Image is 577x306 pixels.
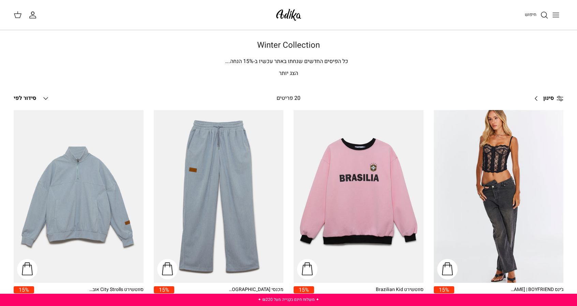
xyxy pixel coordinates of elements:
div: סווטשירט City Strolls אוברסייז [89,286,144,293]
span: 219.90 ₪ [520,293,541,301]
a: סווטשירט City Strolls אוברסייז 152.90 ₪ 179.90 ₪ [34,286,144,301]
a: סווטשירט Brazilian Kid [294,110,424,283]
button: סידור לפי [14,91,50,106]
a: סווטשירט City Strolls אוברסייז [14,110,144,283]
a: 15% [14,286,34,301]
a: מכנסי טרנינג City strolls [154,110,284,283]
a: 15% [434,286,454,301]
span: 139.90 ₪ [381,293,401,301]
div: 20 פריטים [224,94,353,103]
span: 152.90 ₪ [263,293,283,301]
a: מכנסי [GEOGRAPHIC_DATA] 152.90 ₪ 179.90 ₪ [174,286,284,301]
span: 15% [434,286,454,293]
button: Toggle menu [548,7,563,22]
span: 15 [243,57,249,65]
div: סווטשירט Brazilian Kid [369,286,424,293]
a: ג׳ינס All Or Nothing [PERSON_NAME] | BOYFRIEND 186.90 ₪ 219.90 ₪ [454,286,564,301]
p: הצג יותר [50,69,527,78]
h1: Winter Collection [50,41,527,50]
div: ג׳ינס All Or Nothing [PERSON_NAME] | BOYFRIEND [509,286,563,293]
a: ג׳ינס All Or Nothing קריס-קרוס | BOYFRIEND [434,110,564,283]
a: 15% [294,286,314,301]
span: % הנחה. [225,57,253,65]
a: 15% [154,286,174,301]
span: 179.90 ₪ [240,293,261,301]
span: סידור לפי [14,94,36,102]
a: ✦ משלוח חינם בקנייה מעל ₪220 ✦ [258,296,319,303]
a: סווטשירט Brazilian Kid 118.90 ₪ 139.90 ₪ [314,286,424,301]
span: סינון [543,94,554,103]
span: חיפוש [525,11,536,18]
span: כל הפיסים החדשים שנחתו באתר עכשיו ב- [253,57,348,65]
a: חיפוש [525,11,548,19]
span: 15% [14,286,34,293]
span: 179.90 ₪ [101,293,121,301]
span: 186.90 ₪ [543,293,563,301]
div: מכנסי [GEOGRAPHIC_DATA] [229,286,283,293]
span: 118.90 ₪ [403,293,424,301]
span: 152.90 ₪ [123,293,144,301]
a: סינון [530,90,563,107]
span: 15% [294,286,314,293]
a: החשבון שלי [29,11,40,19]
img: Adika IL [274,7,303,23]
span: 15% [154,286,174,293]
